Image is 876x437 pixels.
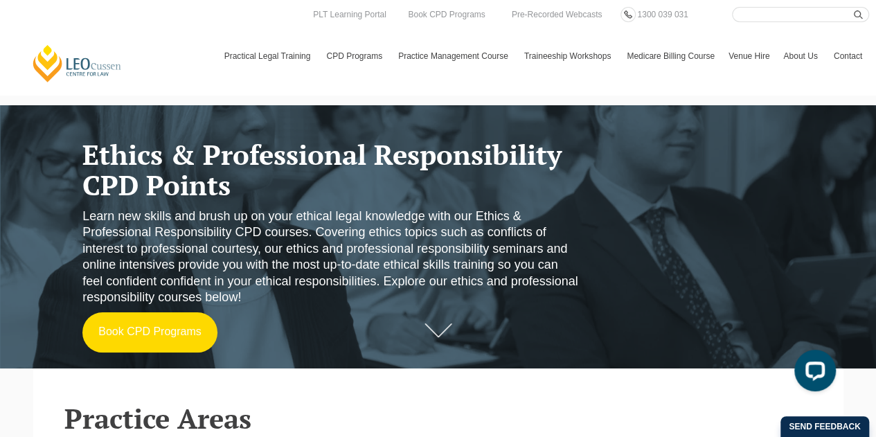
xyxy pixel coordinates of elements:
[310,7,390,22] a: PLT Learning Portal
[64,403,812,434] h2: Practice Areas
[404,7,488,22] a: Book CPD Programs
[783,344,841,402] iframe: LiveChat chat widget
[391,36,517,76] a: Practice Management Course
[319,36,391,76] a: CPD Programs
[827,36,869,76] a: Contact
[82,312,217,353] a: Book CPD Programs
[517,36,620,76] a: Traineeship Workshops
[776,36,826,76] a: About Us
[620,36,722,76] a: Medicare Billing Course
[508,7,606,22] a: Pre-Recorded Webcasts
[637,10,688,19] span: 1300 039 031
[634,7,691,22] a: 1300 039 031
[31,44,123,83] a: [PERSON_NAME] Centre for Law
[82,139,580,200] h1: Ethics & Professional Responsibility CPD Points
[82,208,580,305] p: Learn new skills and brush up on your ethical legal knowledge with our Ethics & Professional Resp...
[217,36,320,76] a: Practical Legal Training
[722,36,776,76] a: Venue Hire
